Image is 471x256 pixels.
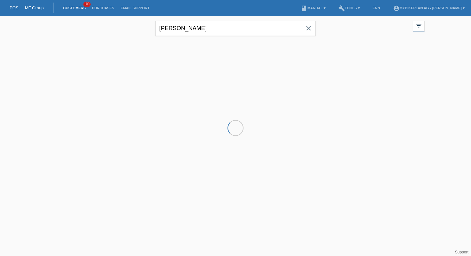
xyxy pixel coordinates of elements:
[60,6,89,10] a: Customers
[155,21,316,36] input: Search...
[415,22,422,29] i: filter_list
[369,6,384,10] a: EN ▾
[10,5,44,10] a: POS — MF Group
[390,6,468,10] a: account_circleMybikeplan AG - [PERSON_NAME] ▾
[83,2,91,7] span: 100
[455,250,468,254] a: Support
[117,6,153,10] a: Email Support
[298,6,329,10] a: bookManual ▾
[89,6,117,10] a: Purchases
[338,5,345,12] i: build
[335,6,363,10] a: buildTools ▾
[393,5,400,12] i: account_circle
[305,24,312,32] i: close
[301,5,307,12] i: book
